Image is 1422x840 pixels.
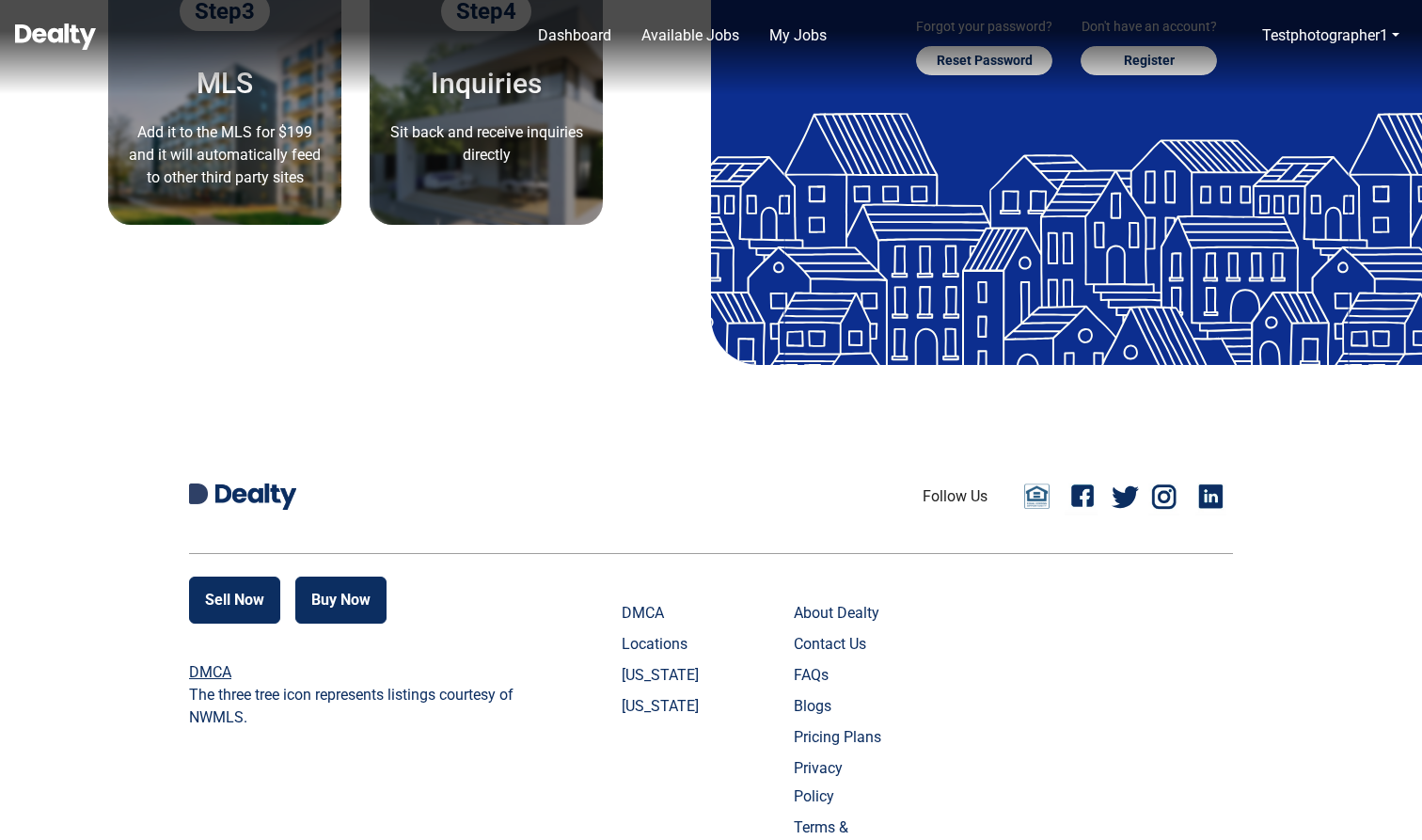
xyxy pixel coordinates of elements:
a: Blogs [794,692,887,721]
a: Locations [622,630,715,658]
a: My Jobs [762,17,834,55]
a: [US_STATE] [622,661,715,689]
a: Instagram [1148,478,1186,515]
p: The three tree icon represents listings courtesy of NWMLS. [189,684,524,729]
a: Testphotographer1 [1255,17,1407,55]
button: Buy Now [295,577,387,624]
a: Twitter [1112,478,1139,515]
a: Facebook [1065,478,1102,515]
li: Follow Us [923,485,987,508]
a: DMCA [189,663,231,681]
a: Contact Us [794,630,887,658]
a: Pricing Plans [794,723,887,752]
a: Privacy Policy [794,754,887,811]
iframe: BigID CMP Widget [9,784,66,840]
a: About Dealty [794,599,887,627]
img: Dealty [215,483,296,510]
a: FAQs [794,661,887,689]
button: Sell Now [189,577,280,624]
img: Dealty - Buy, Sell & Rent Homes [15,24,96,50]
a: Available Jobs [634,17,747,55]
a: Dashboard [530,17,619,55]
p: Add it to the MLS for $199 and it will automatically feed to other third party sites [123,121,326,189]
a: Linkedin [1195,478,1233,515]
h5: MLS [123,69,326,99]
a: Testphotographer1 [1262,26,1388,44]
img: Dealty D [189,483,208,504]
h5: Inquiries [385,69,588,99]
a: Email [1018,483,1055,511]
a: DMCA [622,599,715,627]
p: Sit back and receive inquiries directly [385,121,588,166]
a: [US_STATE] [622,692,715,721]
